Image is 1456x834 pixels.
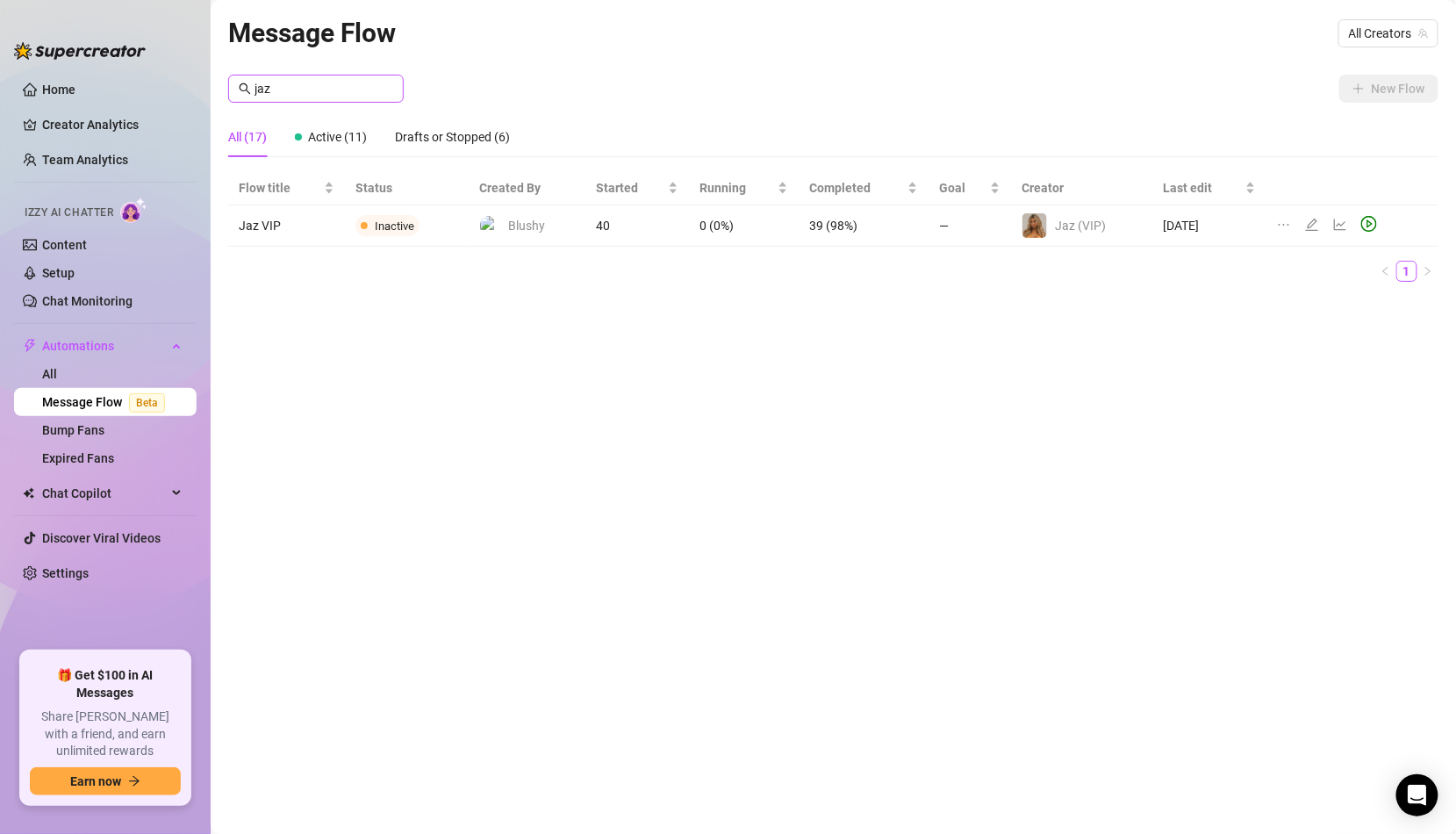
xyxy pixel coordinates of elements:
[1381,266,1391,277] span: left
[395,127,510,147] div: Drafts or Stopped (6)
[929,205,1011,247] td: —
[239,83,251,95] span: search
[1339,75,1438,103] button: New Flow
[42,266,75,280] a: Setup
[30,767,181,795] button: Earn nowarrow-right
[1153,205,1266,247] td: [DATE]
[1361,216,1377,232] span: play-circle
[585,205,689,247] td: 40
[308,130,367,144] span: Active (11)
[42,294,133,308] a: Chat Monitoring
[228,12,396,54] article: Message Flow
[42,566,89,580] a: Settings
[480,216,500,236] img: Blushy
[42,423,104,437] a: Bump Fans
[23,487,34,500] img: Chat Copilot
[1305,218,1319,232] span: edit
[42,395,172,409] a: Message FlowBeta
[228,127,267,147] div: All (17)
[508,216,545,235] span: Blushy
[42,153,128,167] a: Team Analytics
[42,83,75,97] a: Home
[1164,178,1242,198] span: Last edit
[1055,219,1106,233] span: Jaz (VIP)
[596,178,664,198] span: Started
[42,531,161,545] a: Discover Viral Videos
[239,178,320,198] span: Flow title
[255,79,393,98] input: Search...
[469,171,585,205] th: Created By
[1022,213,1047,238] img: Jaz (VIP)
[30,667,181,701] span: 🎁 Get $100 in AI Messages
[345,171,469,205] th: Status
[23,339,37,353] span: thunderbolt
[375,219,414,233] span: Inactive
[1396,774,1438,816] div: Open Intercom Messenger
[42,367,57,381] a: All
[1375,261,1396,282] li: Previous Page
[929,171,1011,205] th: Goal
[939,178,986,198] span: Goal
[1011,171,1152,205] th: Creator
[30,708,181,760] span: Share [PERSON_NAME] with a friend, and earn unlimited rewards
[228,171,345,205] th: Flow title
[42,479,167,507] span: Chat Copilot
[14,42,146,60] img: logo-BBDzfeDw.svg
[809,178,904,198] span: Completed
[228,205,345,247] td: Jaz VIP
[1333,218,1347,232] span: line-chart
[689,171,799,205] th: Running
[1417,261,1438,282] button: right
[1418,28,1429,39] span: team
[1277,218,1291,232] span: ellipsis
[129,393,165,413] span: Beta
[1423,266,1433,277] span: right
[42,111,183,139] a: Creator Analytics
[689,205,799,247] td: 0 (0%)
[1396,261,1417,282] li: 1
[799,205,929,247] td: 39 (98%)
[1417,261,1438,282] li: Next Page
[699,178,774,198] span: Running
[1349,20,1428,47] span: All Creators
[70,774,121,788] span: Earn now
[1375,261,1396,282] button: left
[25,205,113,221] span: Izzy AI Chatter
[799,171,929,205] th: Completed
[42,451,114,465] a: Expired Fans
[1397,262,1417,281] a: 1
[585,171,689,205] th: Started
[42,238,87,252] a: Content
[1153,171,1266,205] th: Last edit
[128,775,140,787] span: arrow-right
[120,198,147,223] img: AI Chatter
[42,332,167,360] span: Automations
